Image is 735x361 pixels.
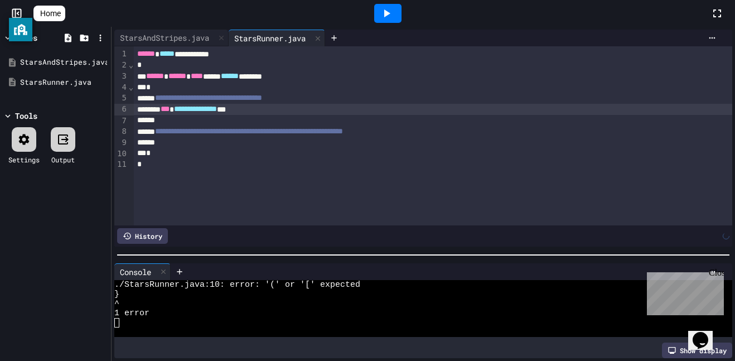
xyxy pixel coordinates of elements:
span: Home [40,8,61,19]
div: StarsAndStripes.java [20,57,107,68]
div: Tools [15,110,37,122]
div: StarsRunner.java [20,77,107,88]
div: Settings [8,155,40,165]
iframe: chat widget [688,316,724,350]
iframe: chat widget [642,268,724,315]
div: Chat with us now!Close [4,4,77,71]
button: privacy banner [9,18,32,41]
div: Output [51,155,75,165]
a: Home [33,6,65,21]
